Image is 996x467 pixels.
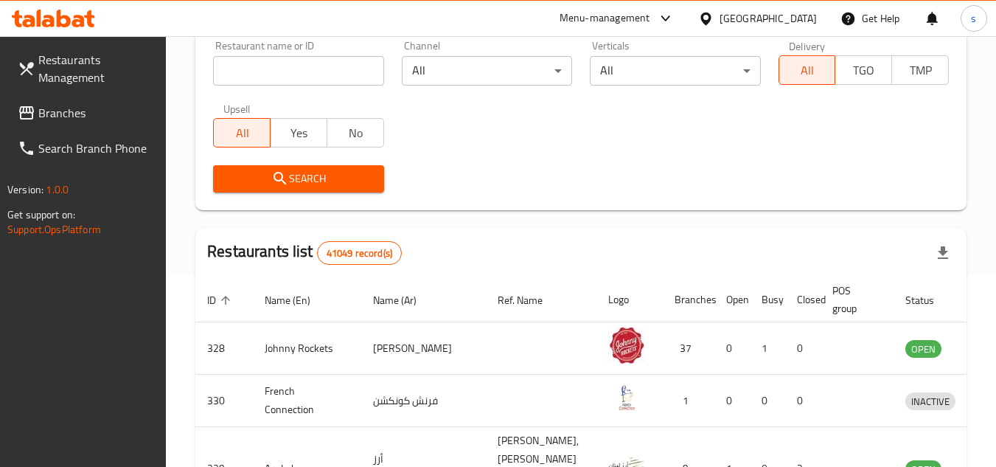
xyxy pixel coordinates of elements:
[898,60,943,81] span: TMP
[270,118,327,148] button: Yes
[6,42,167,95] a: Restaurants Management
[714,322,750,375] td: 0
[663,322,714,375] td: 37
[596,277,663,322] th: Logo
[663,277,714,322] th: Branches
[905,392,955,410] div: INACTIVE
[373,291,436,309] span: Name (Ar)
[7,180,43,199] span: Version:
[785,60,830,81] span: All
[835,55,892,85] button: TGO
[785,375,821,427] td: 0
[750,277,785,322] th: Busy
[750,322,785,375] td: 1
[905,340,941,358] div: OPEN
[779,55,836,85] button: All
[207,241,402,265] h2: Restaurants list
[663,375,714,427] td: 1
[7,220,101,239] a: Support.OpsPlatform
[905,393,955,410] span: INACTIVE
[789,41,826,51] label: Delivery
[361,322,486,375] td: [PERSON_NAME]
[327,118,384,148] button: No
[333,122,378,144] span: No
[276,122,321,144] span: Yes
[318,246,401,260] span: 41049 record(s)
[225,170,372,188] span: Search
[841,60,886,81] span: TGO
[46,180,69,199] span: 1.0.0
[905,291,953,309] span: Status
[714,375,750,427] td: 0
[213,165,383,193] button: Search
[207,291,235,309] span: ID
[720,10,817,27] div: [GEOGRAPHIC_DATA]
[905,341,941,358] span: OPEN
[7,205,75,224] span: Get support on:
[608,379,645,416] img: French Connection
[213,118,271,148] button: All
[560,10,650,27] div: Menu-management
[38,51,155,86] span: Restaurants Management
[971,10,976,27] span: s
[361,375,486,427] td: فرنش كونكشن
[253,322,361,375] td: Johnny Rockets
[402,56,572,86] div: All
[213,56,383,86] input: Search for restaurant name or ID..
[785,277,821,322] th: Closed
[253,375,361,427] td: French Connection
[317,241,402,265] div: Total records count
[223,103,251,114] label: Upsell
[195,322,253,375] td: 328
[38,104,155,122] span: Branches
[6,131,167,166] a: Search Branch Phone
[195,375,253,427] td: 330
[714,277,750,322] th: Open
[891,55,949,85] button: TMP
[750,375,785,427] td: 0
[498,291,562,309] span: Ref. Name
[608,327,645,364] img: Johnny Rockets
[785,322,821,375] td: 0
[590,56,760,86] div: All
[220,122,265,144] span: All
[832,282,876,317] span: POS group
[6,95,167,131] a: Branches
[38,139,155,157] span: Search Branch Phone
[265,291,330,309] span: Name (En)
[925,235,961,271] div: Export file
